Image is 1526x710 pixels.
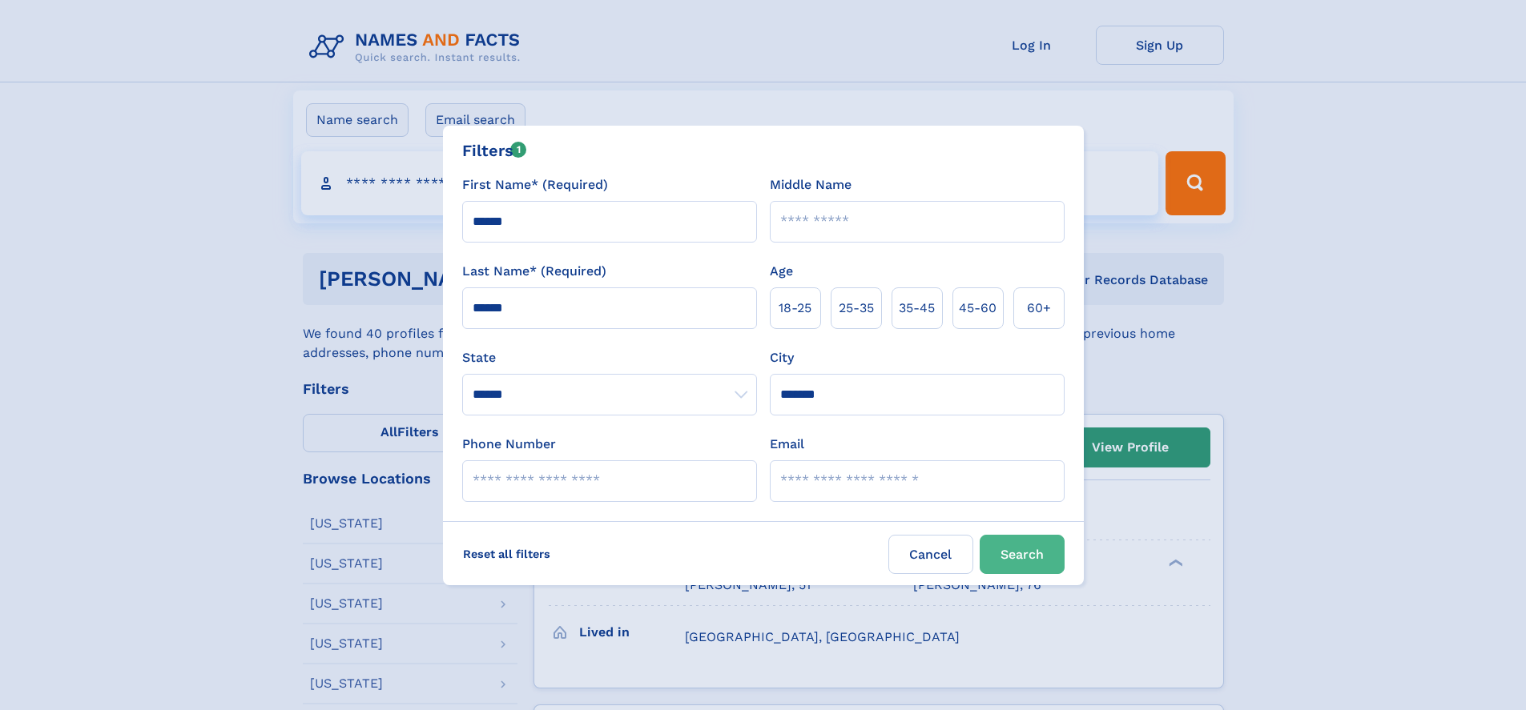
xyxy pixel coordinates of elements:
label: State [462,348,757,367]
label: Last Name* (Required) [462,262,606,281]
span: 35‑45 [899,299,935,318]
span: 25‑35 [839,299,874,318]
label: City [770,348,794,367]
label: Email [770,435,804,454]
span: 18‑25 [779,299,811,318]
label: Age [770,262,793,281]
span: 60+ [1027,299,1051,318]
span: 45‑60 [959,299,997,318]
button: Search [980,535,1065,574]
label: Phone Number [462,435,556,454]
label: Cancel [888,535,973,574]
div: Filters [462,138,527,162]
label: Middle Name [770,175,852,195]
label: First Name* (Required) [462,175,608,195]
label: Reset all filters [453,535,561,573]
